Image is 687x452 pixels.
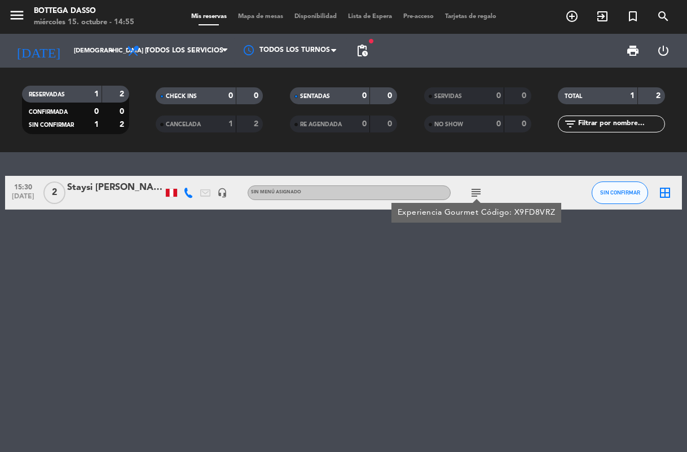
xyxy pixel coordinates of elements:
i: subject [469,186,483,200]
span: SIN CONFIRMAR [600,189,640,196]
div: Experiencia Gourmet Código: X9FD8VRZ [398,207,556,219]
span: TOTAL [565,94,582,99]
span: SIN CONFIRMAR [29,122,74,128]
button: SIN CONFIRMAR [592,181,648,204]
i: turned_in_not [626,10,640,23]
strong: 0 [387,92,394,100]
span: Pre-acceso [398,14,439,20]
span: Disponibilidad [289,14,342,20]
span: fiber_manual_record [368,38,375,45]
strong: 2 [254,120,261,128]
span: RESERVADAS [29,92,65,98]
span: print [626,44,640,57]
i: search [657,10,670,23]
span: Tarjetas de regalo [439,14,502,20]
span: CANCELADA [166,122,201,127]
strong: 1 [228,120,233,128]
i: headset_mic [217,188,227,198]
strong: 2 [120,121,126,128]
strong: 0 [522,92,529,100]
i: [DATE] [8,38,68,63]
i: arrow_drop_down [105,44,118,57]
strong: 0 [94,108,99,116]
strong: 0 [496,92,501,100]
span: Mis reservas [186,14,232,20]
div: LOG OUT [648,34,679,68]
input: Filtrar por nombre... [577,118,664,130]
strong: 0 [387,120,394,128]
strong: 0 [254,92,261,100]
strong: 2 [120,90,126,98]
div: Staysi [PERSON_NAME] [67,180,163,195]
span: 15:30 [9,180,37,193]
i: exit_to_app [596,10,609,23]
strong: 1 [630,92,635,100]
strong: 0 [496,120,501,128]
strong: 0 [120,108,126,116]
span: SERVIDAS [434,94,462,99]
i: menu [8,7,25,24]
span: Lista de Espera [342,14,398,20]
div: Bottega Dasso [34,6,134,17]
strong: 0 [362,120,367,128]
i: border_all [658,186,672,200]
span: SENTADAS [300,94,330,99]
strong: 1 [94,121,99,128]
span: pending_actions [355,44,369,57]
span: Mapa de mesas [232,14,289,20]
strong: 0 [522,120,529,128]
i: add_circle_outline [565,10,579,23]
span: Sin menú asignado [251,190,301,194]
button: menu [8,7,25,28]
i: power_settings_new [657,44,670,57]
span: NO SHOW [434,122,463,127]
span: CHECK INS [166,94,197,99]
span: RE AGENDADA [300,122,342,127]
strong: 1 [94,90,99,98]
strong: 2 [656,92,663,100]
strong: 0 [228,92,233,100]
i: filter_list [563,117,577,131]
span: Todos los servicios [146,47,223,55]
span: CONFIRMADA [29,109,68,115]
span: 2 [43,181,65,204]
strong: 0 [362,92,367,100]
span: [DATE] [9,193,37,206]
div: miércoles 15. octubre - 14:55 [34,17,134,28]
